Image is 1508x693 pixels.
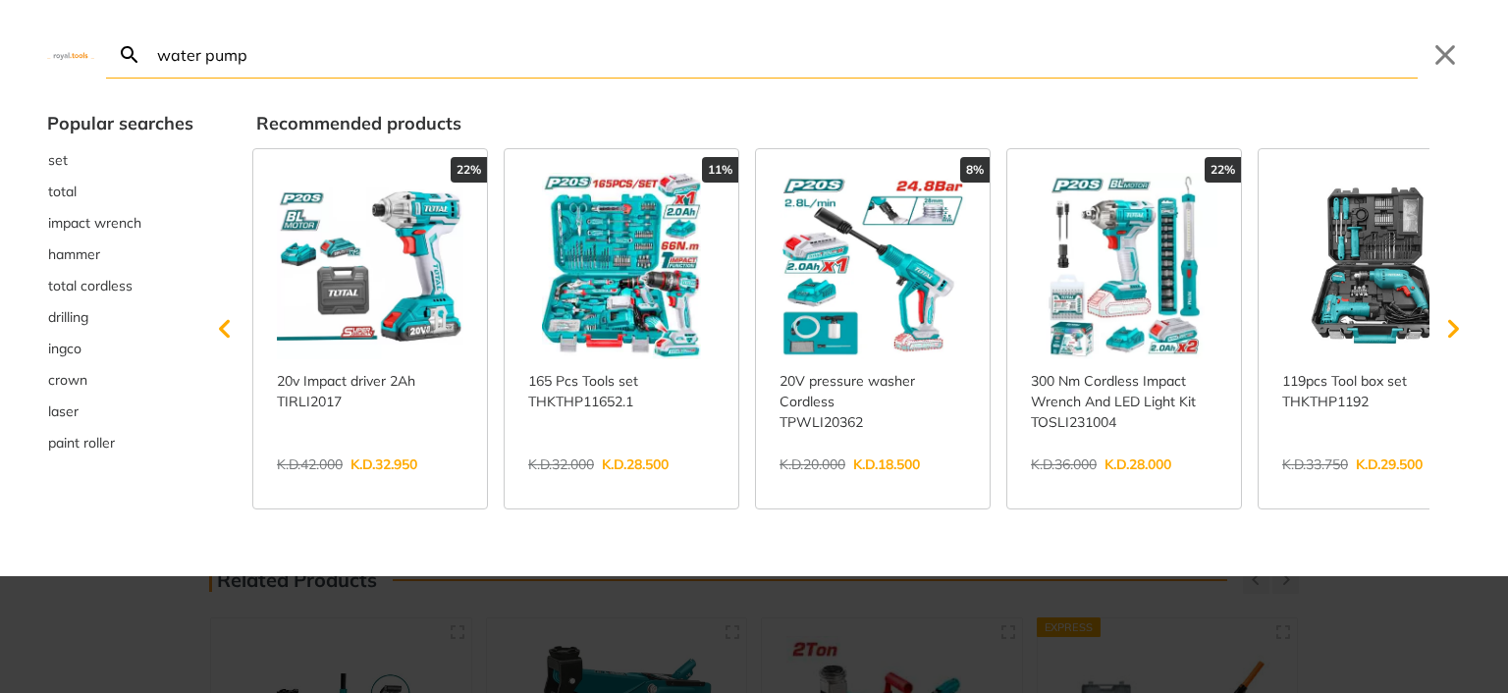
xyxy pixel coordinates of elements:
button: Select suggestion: crown [47,364,193,396]
div: Suggestion: drilling [47,301,193,333]
div: Suggestion: crown [47,364,193,396]
span: laser [48,401,79,422]
div: Suggestion: set [47,144,193,176]
div: Suggestion: total cordless [47,270,193,301]
div: Suggestion: hammer [47,239,193,270]
span: total cordless [48,276,133,296]
button: Select suggestion: laser [47,396,193,427]
img: Close [47,50,94,59]
svg: Scroll left [205,309,244,348]
span: impact wrench [48,213,141,234]
div: 22% [451,157,487,183]
div: Suggestion: laser [47,396,193,427]
div: Popular searches [47,110,193,136]
span: set [48,150,68,171]
div: 8% [960,157,990,183]
span: ingco [48,339,81,359]
span: hammer [48,244,100,265]
span: drilling [48,307,88,328]
button: Select suggestion: paint roller [47,427,193,458]
button: Select suggestion: total cordless [47,270,193,301]
div: Suggestion: paint roller [47,427,193,458]
span: paint roller [48,433,115,453]
div: Suggestion: ingco [47,333,193,364]
button: Select suggestion: hammer [47,239,193,270]
span: total [48,182,77,202]
svg: Scroll right [1433,309,1473,348]
button: Select suggestion: drilling [47,301,193,333]
button: Select suggestion: ingco [47,333,193,364]
button: Select suggestion: impact wrench [47,207,193,239]
div: Suggestion: total [47,176,193,207]
div: Recommended products [256,110,1461,136]
button: Select suggestion: set [47,144,193,176]
input: Search… [153,31,1418,78]
div: Suggestion: impact wrench [47,207,193,239]
svg: Search [118,43,141,67]
span: crown [48,370,87,391]
div: 22% [1205,157,1241,183]
button: Select suggestion: total [47,176,193,207]
div: 11% [702,157,738,183]
button: Close [1429,39,1461,71]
